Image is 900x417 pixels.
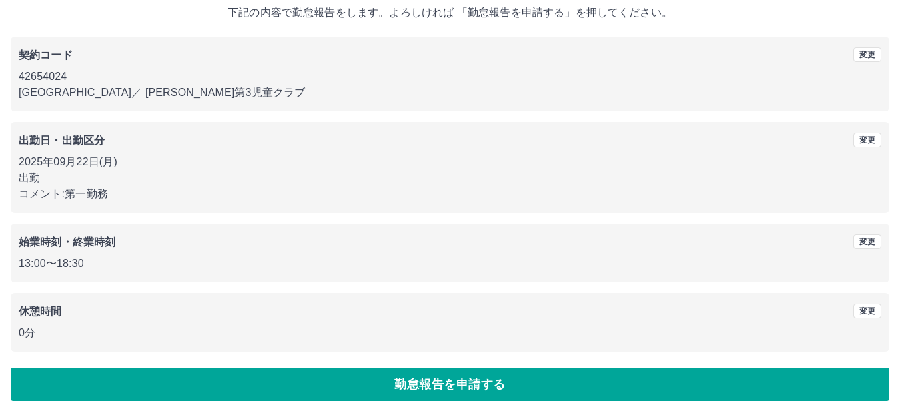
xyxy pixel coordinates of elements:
p: [GEOGRAPHIC_DATA] ／ [PERSON_NAME]第3児童クラブ [19,85,881,101]
button: 変更 [853,304,881,318]
b: 休憩時間 [19,306,62,317]
button: 変更 [853,234,881,249]
p: 42654024 [19,69,881,85]
b: 出勤日・出勤区分 [19,135,105,146]
p: 2025年09月22日(月) [19,154,881,170]
p: 下記の内容で勤怠報告をします。よろしければ 「勤怠報告を申請する」を押してください。 [11,5,889,21]
b: 始業時刻・終業時刻 [19,236,115,248]
p: 出勤 [19,170,881,186]
button: 変更 [853,133,881,147]
p: 0分 [19,325,881,341]
p: 13:00 〜 18:30 [19,256,881,272]
b: 契約コード [19,49,73,61]
button: 勤怠報告を申請する [11,368,889,401]
button: 変更 [853,47,881,62]
p: コメント: 第一勤務 [19,186,881,202]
